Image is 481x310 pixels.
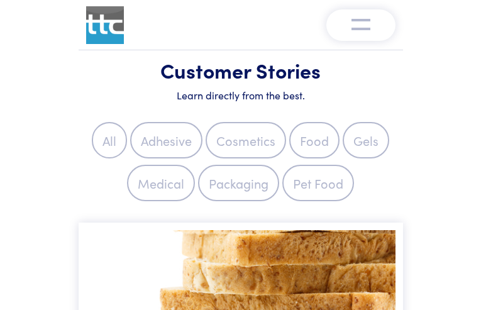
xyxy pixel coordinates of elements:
img: menu-v1.0.png [351,16,370,31]
label: All [92,122,127,158]
label: Gels [343,122,389,158]
label: Adhesive [130,122,202,158]
label: Medical [127,165,195,201]
h6: Learn directly from the best. [86,88,395,102]
img: ttc_logo_1x1_v1.0.png [86,6,124,44]
label: Pet Food [282,165,354,201]
h1: Customer Stories [86,58,395,83]
label: Cosmetics [206,122,286,158]
label: Packaging [198,165,279,201]
label: Food [289,122,340,158]
button: Toggle navigation [326,9,395,41]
